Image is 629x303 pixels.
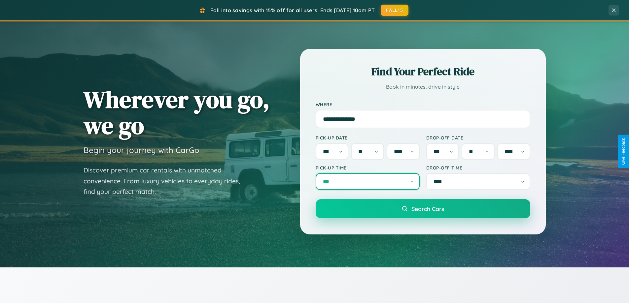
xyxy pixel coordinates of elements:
span: Fall into savings with 15% off for all users! Ends [DATE] 10am PT. [210,7,376,14]
button: FALL15 [381,5,408,16]
h3: Begin your journey with CarGo [84,145,199,155]
span: Search Cars [411,205,444,212]
button: Search Cars [316,199,530,218]
label: Pick-up Time [316,165,420,170]
div: Give Feedback [621,138,626,165]
label: Drop-off Date [426,135,530,140]
h1: Wherever you go, we go [84,86,270,138]
label: Pick-up Date [316,135,420,140]
p: Discover premium car rentals with unmatched convenience. From luxury vehicles to everyday rides, ... [84,165,249,197]
h2: Find Your Perfect Ride [316,64,530,79]
p: Book in minutes, drive in style [316,82,530,92]
label: Where [316,102,530,107]
label: Drop-off Time [426,165,530,170]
